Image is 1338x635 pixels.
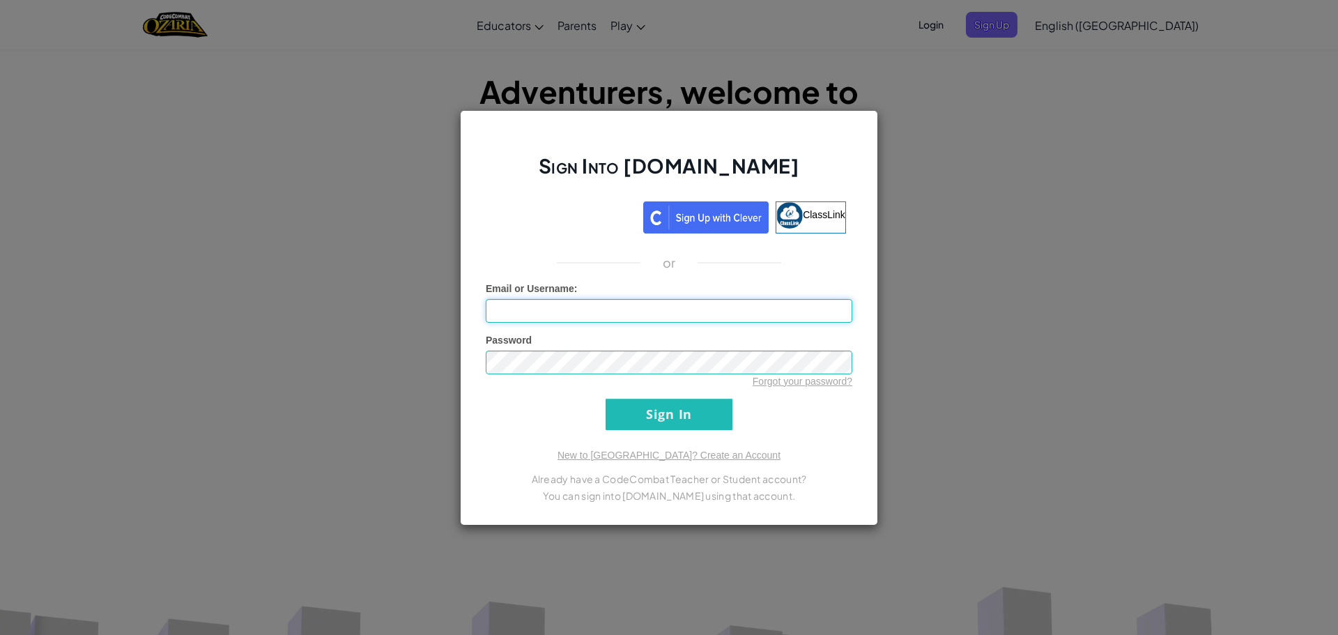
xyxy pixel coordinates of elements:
img: clever_sso_button@2x.png [643,201,769,234]
span: Password [486,335,532,346]
p: Already have a CodeCombat Teacher or Student account? [486,470,852,487]
iframe: Sign in with Google Button [485,200,643,231]
span: ClassLink [803,208,845,220]
h2: Sign Into [DOMAIN_NAME] [486,153,852,193]
img: classlink-logo-small.png [776,202,803,229]
p: or [663,254,676,271]
span: Email or Username [486,283,574,294]
label: : [486,282,578,296]
a: New to [GEOGRAPHIC_DATA]? Create an Account [557,450,780,461]
p: You can sign into [DOMAIN_NAME] using that account. [486,487,852,504]
a: Forgot your password? [753,376,852,387]
input: Sign In [606,399,732,430]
